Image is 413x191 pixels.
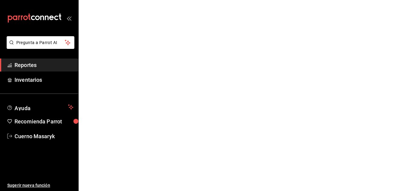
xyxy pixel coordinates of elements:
button: open_drawer_menu [67,16,71,21]
span: Pregunta a Parrot AI [16,40,65,46]
span: Cuerno Masaryk [15,132,73,140]
span: Inventarios [15,76,73,84]
span: Recomienda Parrot [15,117,73,126]
a: Pregunta a Parrot AI [4,44,74,50]
span: Sugerir nueva función [7,182,73,189]
span: Reportes [15,61,73,69]
span: Ayuda [15,103,66,111]
button: Pregunta a Parrot AI [7,36,74,49]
